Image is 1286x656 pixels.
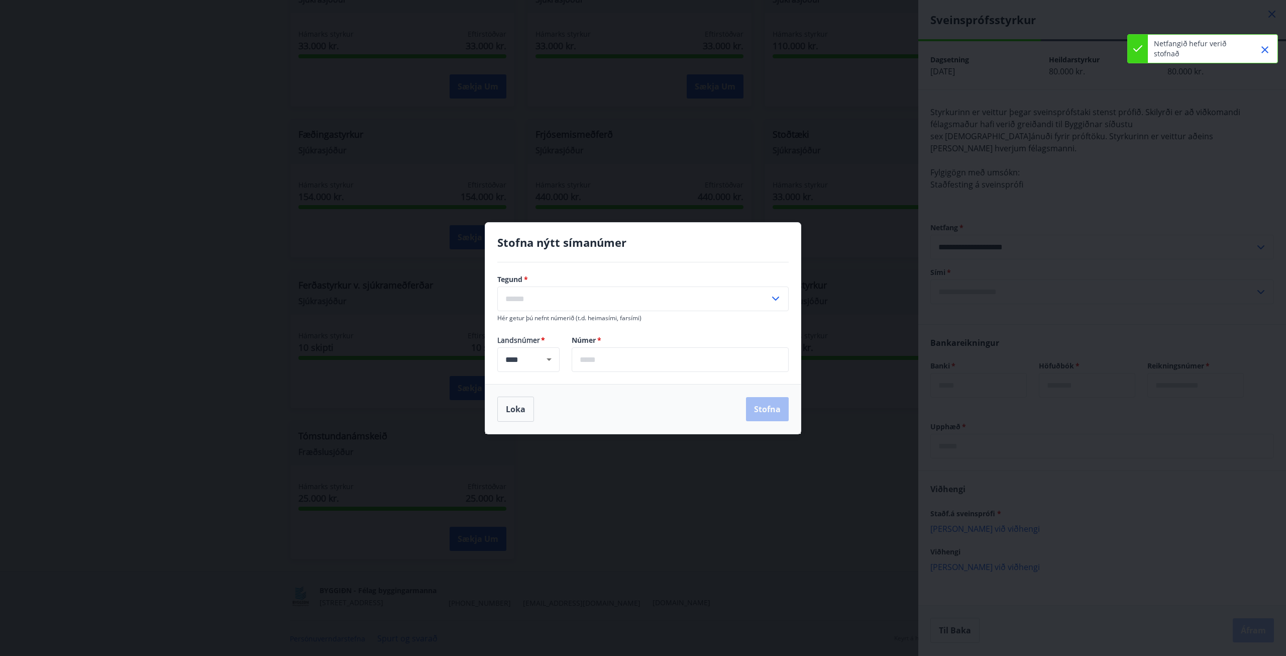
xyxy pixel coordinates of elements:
label: Tegund [497,274,789,285]
span: Hér getur þú nefnt númerið (t.d. heimasími, farsími) [497,314,641,322]
button: Open [542,352,556,366]
label: Númer [572,335,789,345]
p: Netfangið hefur verið stofnað [1154,39,1242,59]
h4: Stofna nýtt símanúmer [497,235,789,250]
div: Númer [572,347,789,372]
span: Landsnúmer [497,335,560,345]
button: Close [1256,41,1273,58]
button: Loka [497,397,534,422]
